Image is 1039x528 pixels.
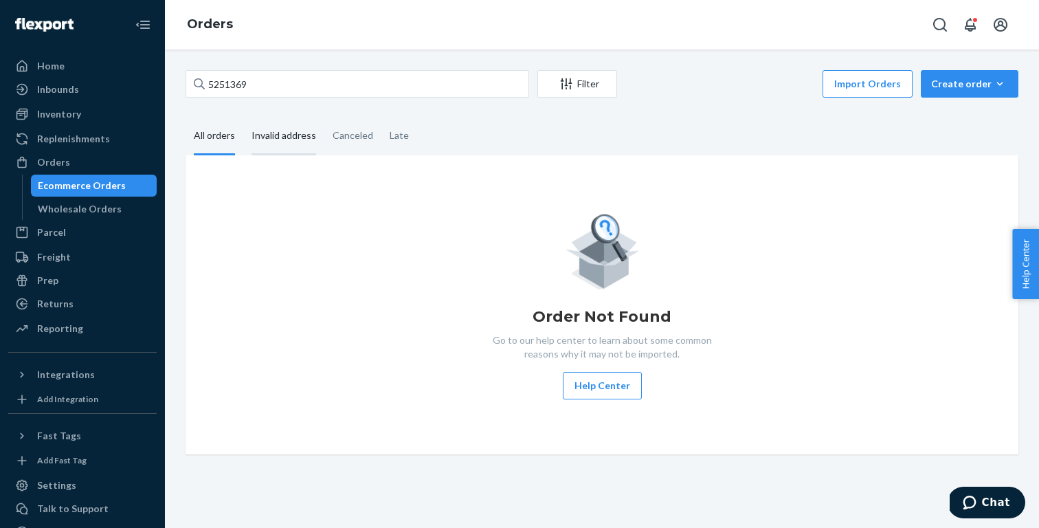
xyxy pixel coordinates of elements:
div: Settings [37,478,76,492]
a: Replenishments [8,128,157,150]
h1: Order Not Found [533,306,671,328]
div: Invalid address [252,118,316,155]
button: Help Center [563,372,642,399]
div: Fast Tags [37,429,81,443]
img: Empty list [565,210,640,289]
a: Inventory [8,103,157,125]
iframe: Opens a widget where you can chat to one of our agents [950,487,1025,521]
button: Fast Tags [8,425,157,447]
div: Filter [538,77,616,91]
p: Go to our help center to learn about some common reasons why it may not be imported. [482,333,722,361]
a: Orders [8,151,157,173]
div: Create order [931,77,1008,91]
div: Integrations [37,368,95,382]
a: Add Fast Tag [8,452,157,469]
a: Wholesale Orders [31,198,157,220]
a: Add Integration [8,391,157,408]
div: Add Integration [37,393,98,405]
a: Inbounds [8,78,157,100]
div: Home [37,59,65,73]
div: Inbounds [37,82,79,96]
button: Open Search Box [926,11,954,38]
div: Prep [37,274,58,287]
button: Open account menu [987,11,1014,38]
ol: breadcrumbs [176,5,244,45]
div: Add Fast Tag [37,454,87,466]
div: Reporting [37,322,83,335]
button: Integrations [8,364,157,386]
a: Freight [8,246,157,268]
a: Ecommerce Orders [31,175,157,197]
a: Returns [8,293,157,315]
div: Talk to Support [37,502,109,516]
button: Talk to Support [8,498,157,520]
div: Returns [37,297,74,311]
div: Replenishments [37,132,110,146]
div: Canceled [333,118,373,153]
button: Help Center [1012,229,1039,299]
a: Settings [8,474,157,496]
a: Parcel [8,221,157,243]
button: Filter [537,70,617,98]
a: Reporting [8,318,157,340]
button: Import Orders [823,70,913,98]
button: Close Navigation [129,11,157,38]
div: All orders [194,118,235,155]
input: Search orders [186,70,529,98]
img: Flexport logo [15,18,74,32]
div: Late [390,118,409,153]
button: Create order [921,70,1018,98]
a: Home [8,55,157,77]
div: Freight [37,250,71,264]
button: Open notifications [957,11,984,38]
div: Ecommerce Orders [38,179,126,192]
div: Orders [37,155,70,169]
div: Inventory [37,107,81,121]
a: Orders [187,16,233,32]
div: Parcel [37,225,66,239]
a: Prep [8,269,157,291]
div: Wholesale Orders [38,202,122,216]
